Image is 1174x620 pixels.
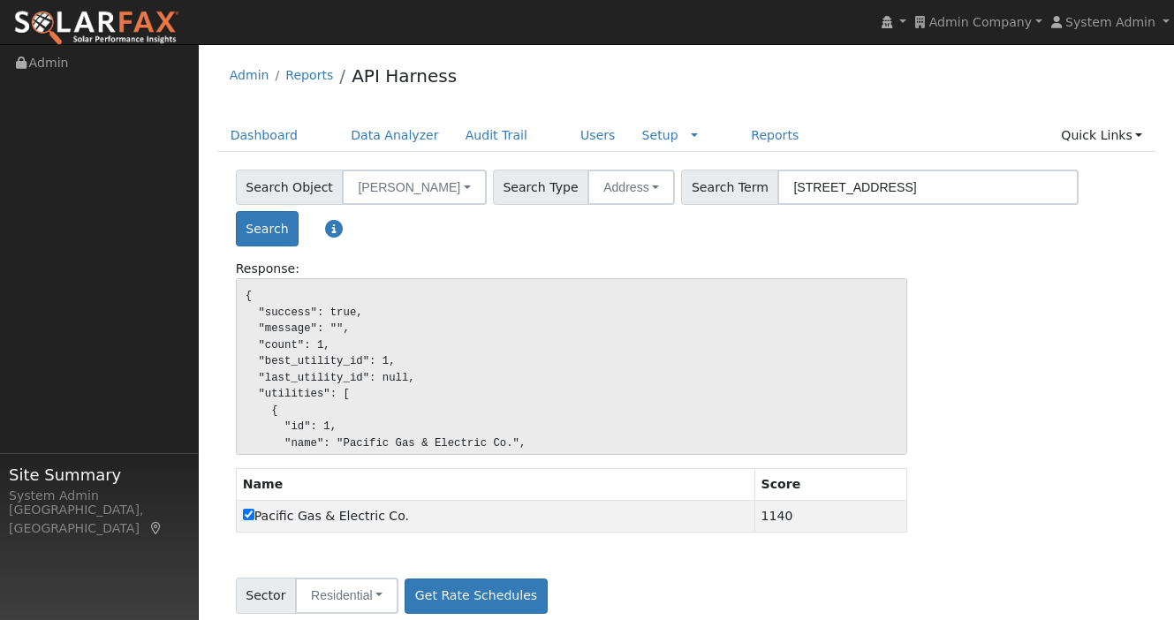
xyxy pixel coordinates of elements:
[285,68,333,82] a: Reports
[754,500,906,532] td: 1140
[352,65,457,87] a: API Harness
[9,501,189,538] div: [GEOGRAPHIC_DATA], [GEOGRAPHIC_DATA]
[243,507,409,525] label: 1
[337,119,452,152] a: Data Analyzer
[929,15,1032,29] span: Admin Company
[642,128,678,142] a: Setup
[236,211,299,246] button: Search
[567,119,629,152] a: Users
[236,578,296,614] span: Sector
[452,119,541,152] a: Audit Trail
[681,170,778,205] span: Search Term
[9,487,189,505] div: System Admin
[1065,15,1155,29] span: System Admin
[587,170,675,205] button: Address
[13,10,179,47] img: SolarFax
[243,509,254,520] input: Pacific Gas & Electric Co.
[342,170,486,205] button: [PERSON_NAME]
[217,119,312,152] a: Dashboard
[754,468,906,500] th: Score
[405,578,547,614] button: Get Rate Schedules
[226,260,916,278] div: Response:
[295,578,398,614] button: Residential
[148,521,164,535] a: Map
[236,278,907,455] pre: { "success": true, "message": "", "count": 1, "best_utility_id": 1, "last_utility_id": null, "uti...
[236,468,754,500] th: Name
[738,119,812,152] a: Reports
[1048,119,1155,152] a: Quick Links
[493,170,588,205] span: Search Type
[9,463,189,487] span: Site Summary
[236,170,344,205] span: Search Object
[230,68,269,82] a: Admin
